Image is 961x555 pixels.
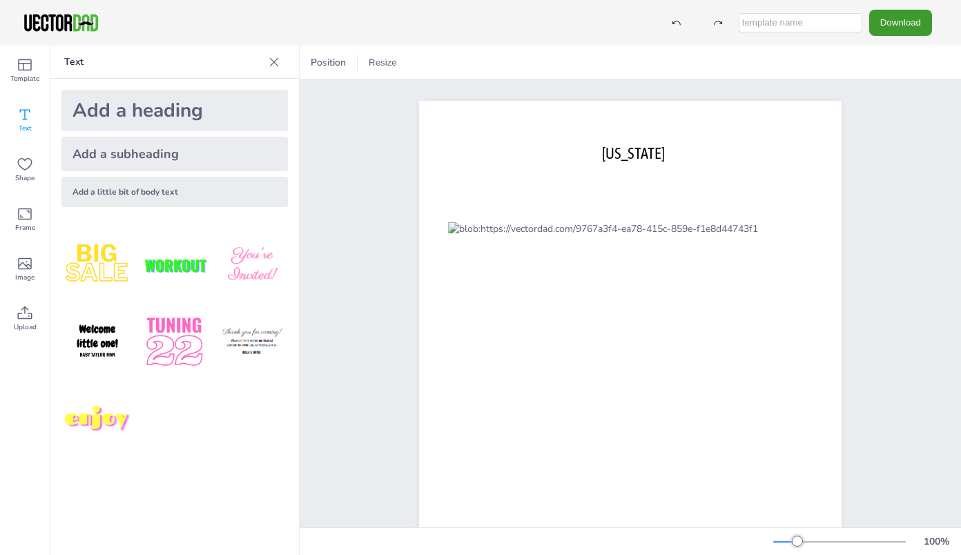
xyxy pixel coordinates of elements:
span: Template [10,73,39,84]
span: [US_STATE] [602,144,665,162]
span: Upload [14,322,37,333]
img: style1.png [61,229,133,301]
img: GNLDUe7.png [61,306,133,378]
input: template name [739,13,862,32]
button: Download [869,10,932,35]
span: Frame [15,222,35,233]
img: 1B4LbXY.png [139,306,211,378]
img: VectorDad-1.png [22,12,100,33]
span: Position [308,56,349,69]
img: XdJCRjX.png [139,229,211,301]
div: Add a little bit of body text [61,177,288,207]
div: Add a heading [61,90,288,131]
button: Resize [363,52,402,74]
span: Text [19,123,32,134]
img: K4iXMrW.png [216,306,288,378]
div: Add a subheading [61,137,288,171]
div: 100 % [920,535,953,548]
p: Text [64,46,263,79]
img: M7yqmqo.png [61,384,133,456]
span: Shape [15,173,35,184]
img: BBMXfK6.png [216,229,288,301]
span: Image [15,272,35,283]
